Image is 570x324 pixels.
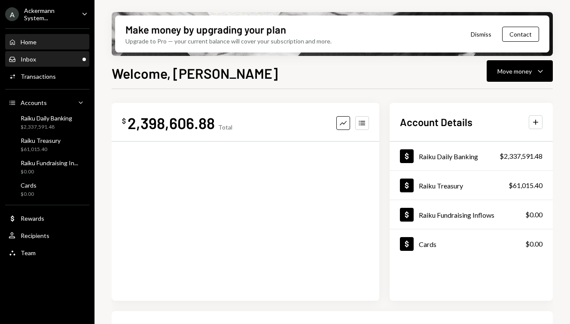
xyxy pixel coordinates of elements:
button: Move money [487,60,553,82]
div: Recipients [21,232,49,239]
div: $2,337,591.48 [500,151,543,161]
div: Cards [419,240,436,248]
div: $61,015.40 [509,180,543,191]
h2: Account Details [400,115,472,129]
div: $0.00 [525,239,543,249]
h1: Welcome, [PERSON_NAME] [112,65,278,82]
div: Raiku Treasury [21,137,61,144]
div: Raiku Fundraising Inflows [419,211,494,219]
div: Raiku Fundraising In... [21,159,78,167]
a: Rewards [5,210,89,226]
button: Dismiss [460,24,502,44]
div: Team [21,249,36,256]
a: Accounts [5,95,89,110]
a: Team [5,245,89,260]
a: Raiku Daily Banking$2,337,591.48 [5,112,89,133]
a: Raiku Daily Banking$2,337,591.48 [390,142,553,170]
div: $0.00 [525,210,543,220]
div: Raiku Daily Banking [21,114,72,122]
a: Raiku Fundraising In...$0.00 [5,157,89,177]
div: Raiku Treasury [419,182,463,190]
a: Transactions [5,68,89,84]
div: Upgrade to Pro — your current balance will cover your subscription and more. [125,37,332,46]
a: Home [5,34,89,49]
a: Cards$0.00 [390,229,553,258]
div: Move money [497,67,532,76]
div: Raiku Daily Banking [419,152,478,160]
div: Make money by upgrading your plan [125,22,286,37]
div: 2,398,606.88 [128,113,215,133]
div: $0.00 [21,168,78,176]
a: Cards$0.00 [5,179,89,200]
div: Home [21,38,37,46]
button: Contact [502,27,539,42]
div: Cards [21,182,37,189]
div: $0.00 [21,191,37,198]
div: Accounts [21,99,47,106]
a: Raiku Treasury$61,015.40 [390,171,553,200]
div: $61,015.40 [21,146,61,153]
a: Recipients [5,228,89,243]
div: Rewards [21,215,44,222]
div: A [5,7,19,21]
div: Inbox [21,56,36,63]
div: Ackermann System... [24,7,75,22]
div: $ [122,117,126,125]
div: Transactions [21,73,56,80]
a: Raiku Fundraising Inflows$0.00 [390,200,553,229]
div: $2,337,591.48 [21,123,72,131]
a: Raiku Treasury$61,015.40 [5,134,89,155]
div: Total [218,123,232,131]
a: Inbox [5,51,89,67]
